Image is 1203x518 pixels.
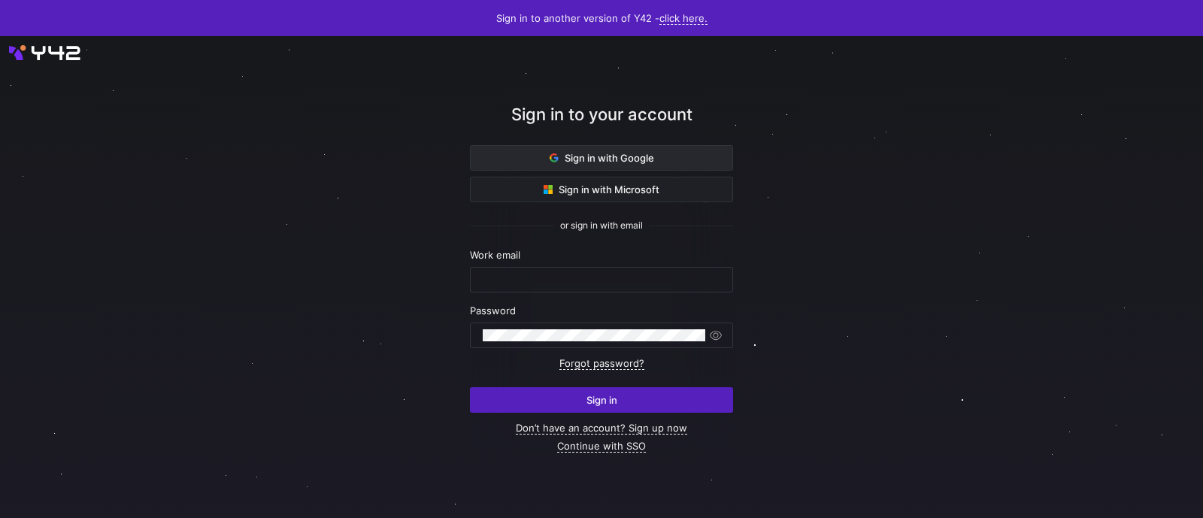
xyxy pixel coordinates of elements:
[470,304,516,317] span: Password
[470,249,520,261] span: Work email
[659,12,708,25] a: click here.
[470,177,733,202] button: Sign in with Microsoft
[544,183,659,195] span: Sign in with Microsoft
[559,357,644,370] a: Forgot password?
[516,422,687,435] a: Don’t have an account? Sign up now
[560,220,643,231] span: or sign in with email
[470,387,733,413] button: Sign in
[470,102,733,145] div: Sign in to your account
[550,152,654,164] span: Sign in with Google
[586,394,617,406] span: Sign in
[557,440,646,453] a: Continue with SSO
[470,145,733,171] button: Sign in with Google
